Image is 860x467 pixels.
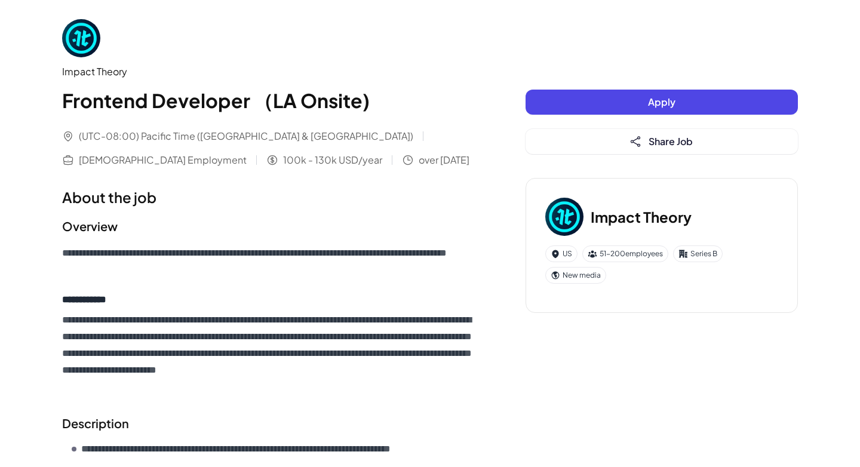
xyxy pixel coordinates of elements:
h2: Overview [62,217,478,235]
div: US [545,245,578,262]
span: Apply [648,96,675,108]
span: (UTC-08:00) Pacific Time ([GEOGRAPHIC_DATA] & [GEOGRAPHIC_DATA]) [79,129,413,143]
span: Share Job [649,135,693,148]
button: Apply [526,90,798,115]
span: 100k - 130k USD/year [283,153,382,167]
h3: Impact Theory [591,206,692,228]
button: Share Job [526,129,798,154]
h2: Description [62,414,478,432]
h1: About the job [62,186,478,208]
div: Impact Theory [62,64,478,79]
span: [DEMOGRAPHIC_DATA] Employment [79,153,247,167]
img: Im [545,198,583,236]
span: over [DATE] [419,153,469,167]
div: 51-200 employees [582,245,668,262]
div: Series B [673,245,723,262]
h1: Frontend Developer （LA Onsite) [62,86,478,115]
div: New media [545,267,606,284]
img: Im [62,19,100,57]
